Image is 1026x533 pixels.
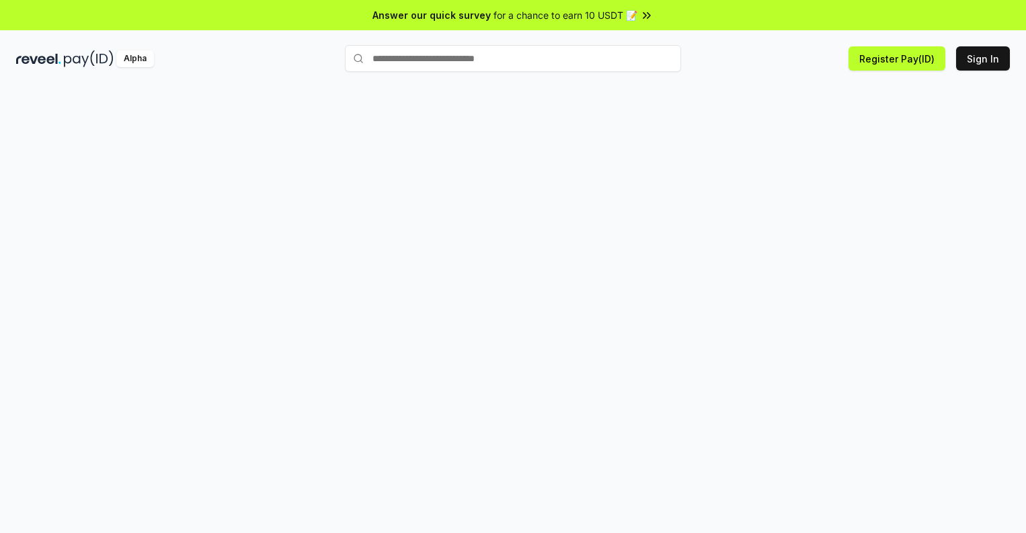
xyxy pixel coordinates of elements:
[372,8,491,22] span: Answer our quick survey
[956,46,1010,71] button: Sign In
[64,50,114,67] img: pay_id
[849,46,945,71] button: Register Pay(ID)
[16,50,61,67] img: reveel_dark
[116,50,154,67] div: Alpha
[494,8,637,22] span: for a chance to earn 10 USDT 📝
